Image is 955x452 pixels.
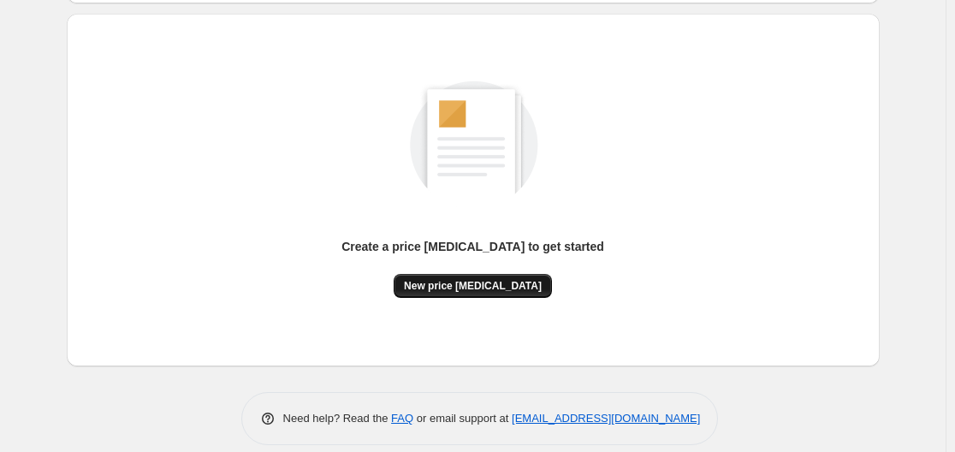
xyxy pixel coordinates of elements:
[391,412,413,425] a: FAQ
[394,274,552,298] button: New price [MEDICAL_DATA]
[404,279,542,293] span: New price [MEDICAL_DATA]
[341,238,604,255] p: Create a price [MEDICAL_DATA] to get started
[512,412,700,425] a: [EMAIL_ADDRESS][DOMAIN_NAME]
[283,412,392,425] span: Need help? Read the
[413,412,512,425] span: or email support at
